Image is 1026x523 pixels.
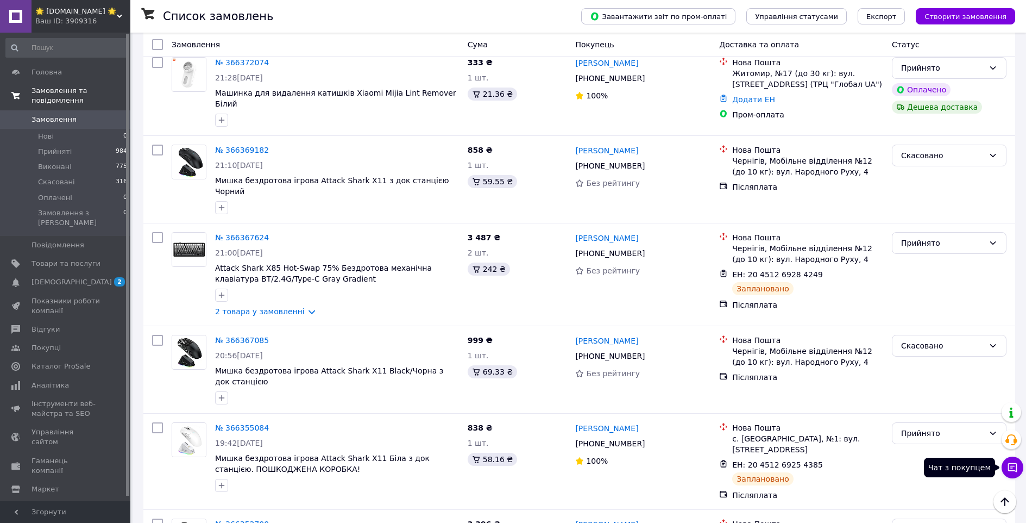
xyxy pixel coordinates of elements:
span: Без рейтингу [586,179,640,188]
span: 1 шт. [468,73,489,82]
span: 🌟 PROSTOSHOP.TOP 🌟 [35,7,117,16]
span: Скасовані [38,177,75,187]
div: 242 ₴ [468,263,510,276]
span: 333 ₴ [468,58,493,67]
div: Житомир, №17 (до 30 кг): вул. [STREET_ADDRESS] (ТРЦ "Глобал UA") [732,68,883,90]
div: Післяплата [732,182,883,192]
span: 100% [586,91,608,100]
span: 775 [116,162,127,172]
a: № 366369182 [215,146,269,154]
span: ЕН: 20 4512 6928 4249 [732,270,823,279]
span: Статус [892,40,920,49]
span: Головна [32,67,62,77]
button: Наверх [993,490,1016,513]
span: Каталог ProSale [32,362,90,371]
a: [PERSON_NAME] [575,423,638,434]
span: 1 шт. [468,351,489,360]
span: Мишка бездротова ігрова Attack Shark X11 Біла з док станцією. ПОШКОДЖЕНА КОРОБКА! [215,454,430,474]
div: [PHONE_NUMBER] [573,158,647,173]
span: Управління сайтом [32,427,100,447]
div: 21.36 ₴ [468,88,517,101]
span: Покупці [32,343,61,353]
div: Нова Пошта [732,57,883,68]
span: 3 487 ₴ [468,233,501,242]
div: Заплановано [732,472,794,485]
img: Фото товару [172,145,206,179]
div: Заплановано [732,282,794,295]
a: Машинка для видалення катишків Xiaomi Mijia Lint Remover Білий [215,89,456,108]
span: Аналітика [32,381,69,390]
span: 0 [123,208,127,228]
span: 1 шт. [468,439,489,447]
button: Створити замовлення [916,8,1015,24]
div: [PHONE_NUMBER] [573,436,647,451]
a: Створити замовлення [905,11,1015,20]
div: Післяплата [732,300,883,310]
a: 2 товара у замовленні [215,307,305,316]
div: Прийнято [901,427,984,439]
button: Чат з покупцем [1002,457,1023,478]
span: Замовлення та повідомлення [32,86,130,105]
div: Скасовано [901,340,984,352]
a: [PERSON_NAME] [575,335,638,346]
div: Нова Пошта [732,232,883,243]
span: Замовлення [32,115,77,124]
span: 21:28[DATE] [215,73,263,82]
button: Управління статусами [746,8,847,24]
span: Показники роботи компанії [32,296,100,316]
span: Cума [468,40,488,49]
span: Прийняті [38,147,72,157]
span: [DEMOGRAPHIC_DATA] [32,277,112,287]
span: 2 [114,277,125,287]
span: Оплачені [38,193,72,203]
span: 20:56[DATE] [215,351,263,360]
span: 1 шт. [468,161,489,170]
a: Фото товару [172,422,206,457]
span: Без рейтингу [586,266,640,275]
div: Прийнято [901,237,984,249]
a: Фото товару [172,232,206,267]
span: Виконані [38,162,72,172]
img: Фото товару [172,335,206,369]
span: Управління статусами [755,13,838,21]
span: Мишка бездротова ігрова Attack Shark X11 Black/Чорна з док станцією [215,366,443,386]
div: Дешева доставка [892,101,982,114]
a: [PERSON_NAME] [575,58,638,69]
a: № 366367624 [215,233,269,242]
span: Відгуки [32,325,60,334]
div: Скасовано [901,150,984,161]
span: 0 [123,193,127,203]
div: Оплачено [892,83,951,96]
span: 2 шт. [468,248,489,257]
span: Доставка та оплата [719,40,799,49]
div: Чат з покупцем [924,458,995,477]
span: 838 ₴ [468,424,493,432]
span: 999 ₴ [468,336,493,345]
div: 58.16 ₴ [468,453,517,466]
div: с. [GEOGRAPHIC_DATA], №1: вул. [STREET_ADDRESS] [732,433,883,455]
span: 858 ₴ [468,146,493,154]
a: Attack Shark X85 Hot-Swap 75% Бездротова механічна клавіатура BT/2.4G/Type-C Gray Gradient [215,264,432,283]
a: [PERSON_NAME] [575,233,638,244]
span: 316 [116,177,127,187]
div: Нова Пошта [732,335,883,346]
span: 100% [586,457,608,465]
span: ЕН: 20 4512 6925 4385 [732,460,823,469]
span: Інструменти веб-майстра та SEO [32,399,100,419]
div: 69.33 ₴ [468,365,517,378]
div: Чернігів, Мобільне відділення №12 (до 10 кг): вул. Народного Руху, 4 [732,243,883,265]
a: Мишка бездротова ігрова Attack Shark X11 з док станцією Чорний [215,176,449,196]
div: 59.55 ₴ [468,175,517,188]
a: [PERSON_NAME] [575,145,638,156]
span: Експорт [866,13,897,21]
img: Фото товару [172,423,206,457]
span: Замовлення [172,40,220,49]
img: Фото товару [172,58,206,91]
button: Експорт [858,8,905,24]
div: Нова Пошта [732,422,883,433]
span: 21:10[DATE] [215,161,263,170]
div: Післяплата [732,490,883,501]
span: 984 [116,147,127,157]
